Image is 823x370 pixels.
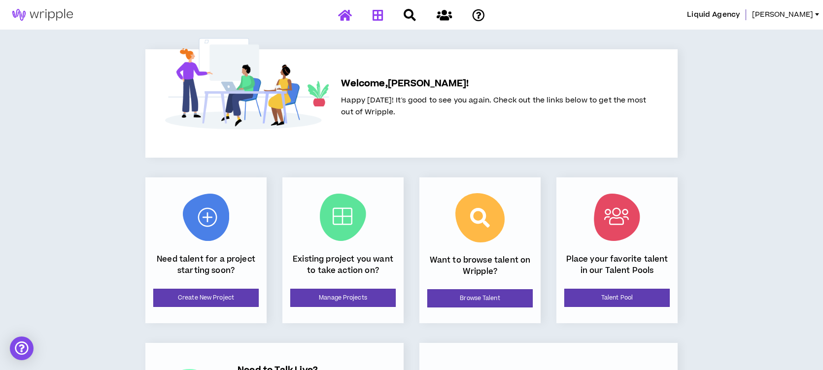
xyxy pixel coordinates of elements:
a: Create New Project [153,289,259,307]
div: Open Intercom Messenger [10,336,34,360]
p: Want to browse talent on Wripple? [427,255,533,277]
p: Existing project you want to take action on? [290,254,396,276]
img: New Project [183,194,229,241]
span: Liquid Agency [687,9,740,20]
span: Happy [DATE]! It's good to see you again. Check out the links below to get the most out of Wripple. [341,95,646,117]
span: [PERSON_NAME] [752,9,813,20]
h5: Welcome, [PERSON_NAME] ! [341,77,646,91]
a: Manage Projects [290,289,396,307]
a: Talent Pool [564,289,670,307]
p: Place your favorite talent in our Talent Pools [564,254,670,276]
img: Talent Pool [594,194,640,241]
p: Need talent for a project starting soon? [153,254,259,276]
img: Current Projects [320,194,366,241]
a: Browse Talent [427,289,533,307]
